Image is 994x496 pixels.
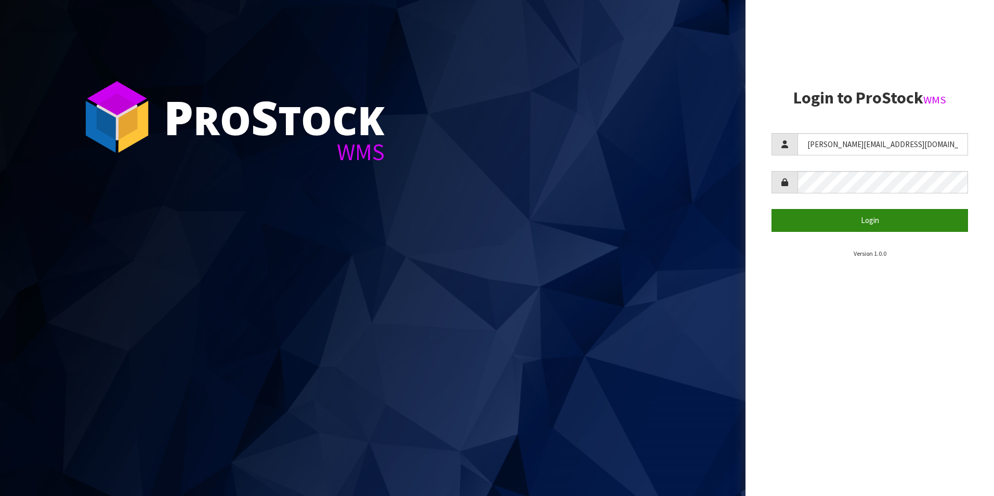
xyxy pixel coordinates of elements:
div: ro tock [164,94,385,140]
h2: Login to ProStock [771,89,968,107]
button: Login [771,209,968,231]
div: WMS [164,140,385,164]
img: ProStock Cube [78,78,156,156]
span: S [251,85,278,149]
input: Username [797,133,968,155]
span: P [164,85,193,149]
small: WMS [923,93,946,107]
small: Version 1.0.0 [854,250,886,257]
